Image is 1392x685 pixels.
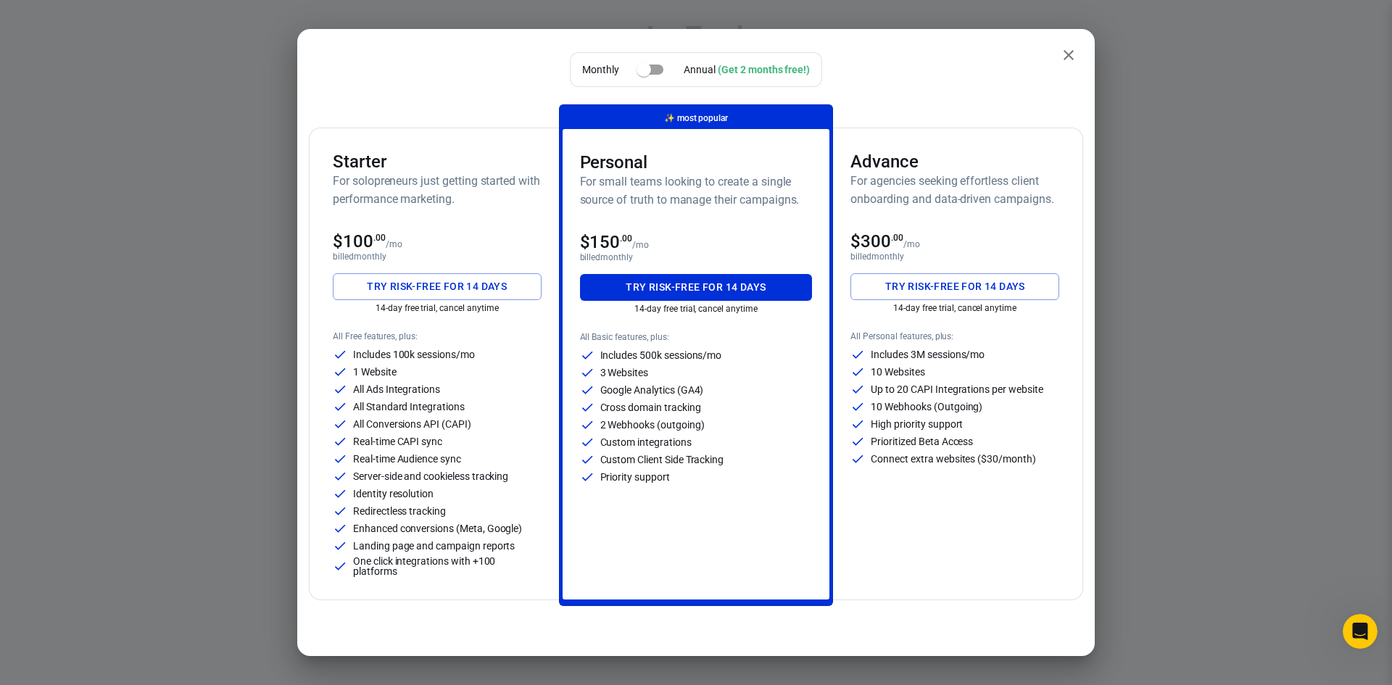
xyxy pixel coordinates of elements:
[353,454,461,464] p: Real-time Audience sync
[580,252,813,262] p: billed monthly
[353,523,522,534] p: Enhanced conversions (Meta, Google)
[580,332,813,342] p: All Basic features, plus:
[871,454,1035,464] p: Connect extra websites ($30/month)
[580,173,813,209] h6: For small teams looking to create a single source of truth to manage their campaigns.
[580,152,813,173] h3: Personal
[580,274,813,301] button: Try risk-free for 14 days
[600,368,649,378] p: 3 Websites
[1343,614,1377,649] iframe: Intercom live chat
[333,273,542,300] button: Try risk-free for 14 days
[850,172,1059,208] h6: For agencies seeking effortless client onboarding and data-driven campaigns.
[386,239,402,249] p: /mo
[850,331,1059,341] p: All Personal features, plus:
[600,454,724,465] p: Custom Client Side Tracking
[333,151,542,172] h3: Starter
[664,113,675,123] span: magic
[582,62,619,78] p: Monthly
[600,385,704,395] p: Google Analytics (GA4)
[620,233,632,244] sup: .00
[871,349,985,360] p: Includes 3M sessions/mo
[580,304,813,314] p: 14-day free trial, cancel anytime
[353,436,442,447] p: Real-time CAPI sync
[353,556,542,576] p: One click integrations with +100 platforms
[1054,41,1083,70] button: close
[903,239,920,249] p: /mo
[850,151,1059,172] h3: Advance
[333,303,542,313] p: 14-day free trial, cancel anytime
[373,233,386,243] sup: .00
[353,541,515,551] p: Landing page and campaign reports
[850,231,903,252] span: $300
[333,331,542,341] p: All Free features, plus:
[353,489,434,499] p: Identity resolution
[353,419,471,429] p: All Conversions API (CAPI)
[353,367,397,377] p: 1 Website
[664,111,728,126] p: most popular
[353,506,446,516] p: Redirectless tracking
[871,384,1043,394] p: Up to 20 CAPI Integrations per website
[600,437,692,447] p: Custom integrations
[632,240,649,250] p: /mo
[353,384,440,394] p: All Ads Integrations
[353,402,465,412] p: All Standard Integrations
[353,471,508,481] p: Server-side and cookieless tracking
[850,303,1059,313] p: 14-day free trial, cancel anytime
[684,62,810,78] div: Annual
[600,402,701,412] p: Cross domain tracking
[850,273,1059,300] button: Try risk-free for 14 days
[333,252,542,262] p: billed monthly
[718,64,810,75] div: (Get 2 months free!)
[600,350,722,360] p: Includes 500k sessions/mo
[871,436,973,447] p: Prioritized Beta Access
[871,367,924,377] p: 10 Websites
[333,172,542,208] h6: For solopreneurs just getting started with performance marketing.
[891,233,903,243] sup: .00
[871,419,963,429] p: High priority support
[333,231,386,252] span: $100
[580,232,633,252] span: $150
[353,349,475,360] p: Includes 100k sessions/mo
[600,420,705,430] p: 2 Webhooks (outgoing)
[871,402,982,412] p: 10 Webhooks (Outgoing)
[850,252,1059,262] p: billed monthly
[600,472,670,482] p: Priority support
